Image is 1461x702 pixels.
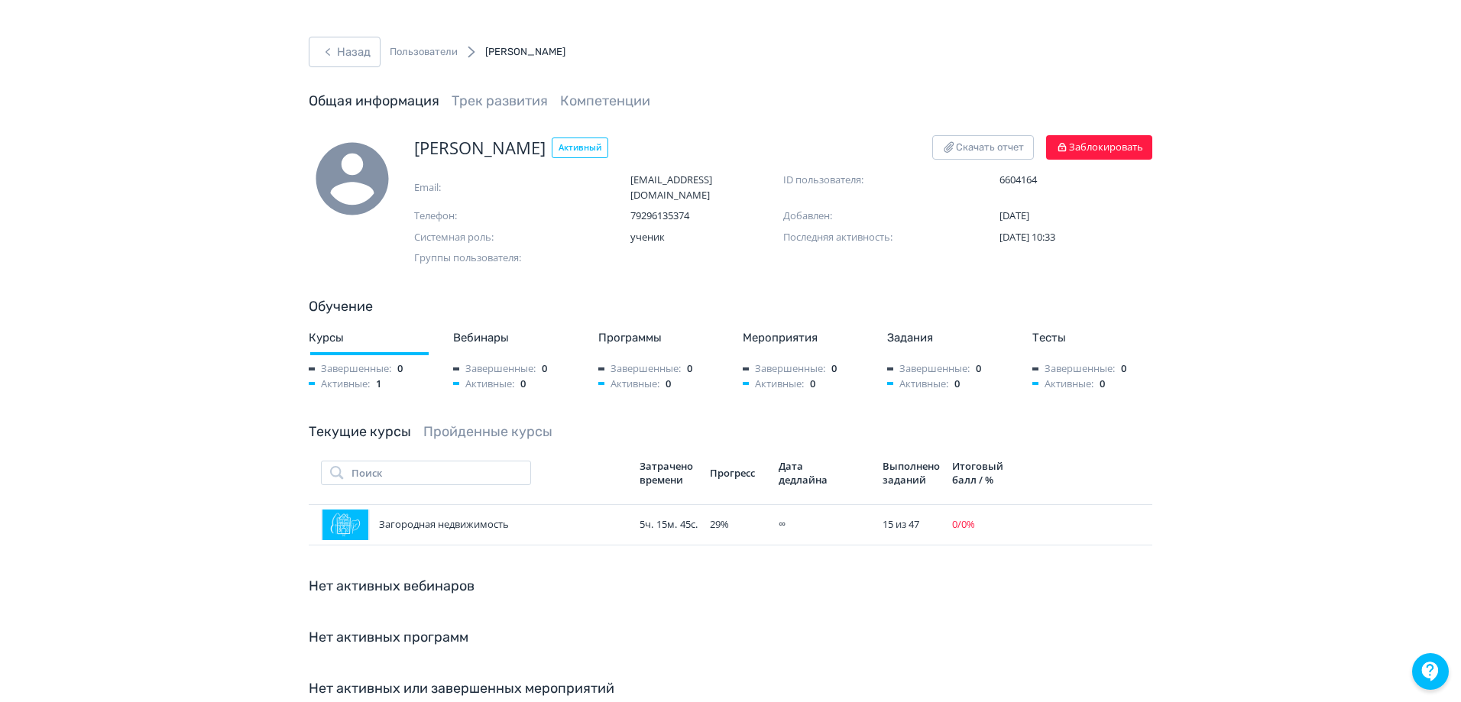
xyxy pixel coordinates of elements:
span: 1 [376,377,381,392]
span: Добавлен: [783,209,936,224]
button: Скачать отчет [932,135,1034,160]
div: Итоговый балл / % [952,459,1009,487]
span: Завершенные: [309,361,391,377]
span: 15м. [656,517,677,531]
span: 0 [687,361,692,377]
a: Общая информация [309,92,439,109]
div: Мероприятия [743,329,863,347]
span: Активные: [309,377,370,392]
span: ID пользователя: [783,173,936,188]
span: Завершенные: [598,361,681,377]
span: Активные: [453,377,514,392]
div: Обучение [309,296,1152,317]
div: Нет активных или завершенных мероприятий [309,678,1152,699]
div: Дата дедлайна [779,459,832,487]
div: Нет активных вебинаров [309,576,1152,597]
div: Загородная недвижимость [321,510,627,540]
div: Вебинары [453,329,573,347]
span: Активные: [887,377,948,392]
span: Активный [552,137,608,158]
a: Трек развития [452,92,548,109]
span: [PERSON_NAME] [414,135,546,160]
span: Последняя активность: [783,230,936,245]
span: Активные: [743,377,804,392]
span: 79296135374 [630,209,783,224]
span: 5ч. [640,517,653,531]
span: 45с. [680,517,698,531]
span: ученик [630,230,783,245]
div: Курсы [309,329,429,347]
div: Выполнено заданий [883,459,940,487]
span: Группы пользователя: [414,251,536,266]
div: Прогресс [710,466,766,480]
span: Завершенные: [887,361,970,377]
span: 0 [810,377,815,392]
div: Нет активных программ [309,627,1152,648]
span: 29 % [710,517,729,531]
span: Завершенные: [743,361,825,377]
div: Тесты [1032,329,1152,347]
span: 0 [954,377,960,392]
div: ∞ [779,517,870,532]
span: [PERSON_NAME] [485,46,565,57]
span: [DATE] 10:33 [999,230,1055,244]
span: 0 [542,361,547,377]
button: Заблокировать [1046,135,1152,160]
span: 0 / 0 % [952,517,975,531]
span: Системная роль: [414,230,567,245]
div: Программы [598,329,718,347]
button: Назад [309,37,381,67]
span: Активные: [1032,377,1093,392]
span: Активные: [598,377,659,392]
span: 0 [976,361,981,377]
span: 0 [1121,361,1126,377]
span: 0 [666,377,671,392]
span: 0 [1100,377,1105,392]
span: Завершенные: [453,361,536,377]
a: Пройденные курсы [423,423,552,440]
span: Email: [414,180,567,196]
span: 0 [831,361,837,377]
a: Компетенции [560,92,650,109]
span: Завершенные: [1032,361,1115,377]
span: 6604164 [999,173,1152,188]
span: [DATE] [999,209,1029,222]
span: 15 из 47 [883,517,919,531]
div: Затрачено времени [640,459,698,487]
span: [EMAIL_ADDRESS][DOMAIN_NAME] [630,173,783,202]
a: Текущие курсы [309,423,411,440]
span: 0 [397,361,403,377]
span: 0 [520,377,526,392]
div: Задания [887,329,1007,347]
span: Телефон: [414,209,567,224]
a: Пользователи [390,44,458,60]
